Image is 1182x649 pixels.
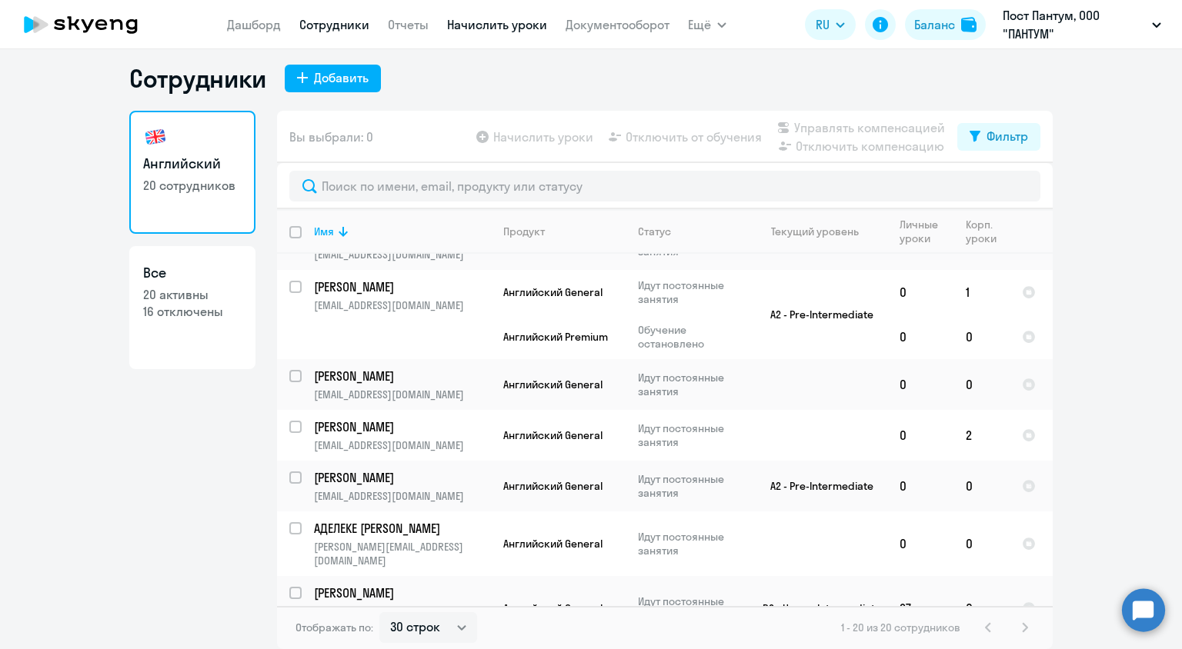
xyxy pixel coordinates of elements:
[129,246,255,369] a: Все20 активны16 отключены
[314,438,490,452] p: [EMAIL_ADDRESS][DOMAIN_NAME]
[299,17,369,32] a: Сотрудники
[314,278,490,295] a: [PERSON_NAME]
[314,225,490,238] div: Имя
[953,359,1010,410] td: 0
[143,177,242,194] p: 20 сотрудников
[143,125,168,149] img: english
[314,520,490,537] a: АДЕЛЕКЕ [PERSON_NAME]
[887,410,953,461] td: 0
[314,388,490,401] p: [EMAIL_ADDRESS][DOMAIN_NAME]
[503,285,603,299] span: Английский General
[887,576,953,641] td: 27
[503,330,608,344] span: Английский Premium
[688,9,726,40] button: Ещё
[744,576,887,641] td: B2 - Upper-Intermediate
[638,472,743,500] p: Идут постоянные занятия
[285,65,381,92] button: Добавить
[953,511,1010,576] td: 0
[638,323,743,351] p: Обучение остановлено
[129,111,255,234] a: Английский20 сотрудников
[744,270,887,359] td: A2 - Pre-Intermediate
[314,418,488,435] p: [PERSON_NAME]
[503,479,603,493] span: Английский General
[816,15,830,34] span: RU
[887,315,953,359] td: 0
[314,584,490,601] a: [PERSON_NAME]
[314,278,488,295] p: [PERSON_NAME]
[638,371,743,398] p: Идут постоянные занятия
[638,225,671,238] div: Статус
[503,601,603,615] span: Английский General
[638,421,743,449] p: Идут постоянные занятия
[953,576,1010,641] td: 0
[995,6,1169,43] button: Пост Пантум, ООО "ПАНТУМ"
[900,218,953,245] div: Личные уроки
[314,248,490,261] p: [EMAIL_ADDRESS][DOMAIN_NAME]
[905,9,986,40] button: Балансbalance
[143,154,242,174] h3: Английский
[688,15,711,34] span: Ещё
[314,368,488,384] p: [PERSON_NAME]
[841,621,960,634] span: 1 - 20 из 20 сотрудников
[887,511,953,576] td: 0
[447,17,547,32] a: Начислить уроки
[805,9,856,40] button: RU
[953,270,1010,315] td: 1
[314,520,488,537] p: АДЕЛЕКЕ [PERSON_NAME]
[966,218,1009,245] div: Корп. уроки
[314,584,488,601] p: [PERSON_NAME]
[953,315,1010,359] td: 0
[756,225,886,238] div: Текущий уровень
[314,68,369,87] div: Добавить
[314,368,490,384] a: [PERSON_NAME]
[143,303,242,320] p: 16 отключены
[638,530,743,557] p: Идут постоянные занятия
[227,17,281,32] a: Дашборд
[744,461,887,511] td: A2 - Pre-Intermediate
[314,225,334,238] div: Имя
[987,127,1028,145] div: Фильтр
[314,540,490,567] p: [PERSON_NAME][EMAIL_ADDRESS][DOMAIN_NAME]
[1003,6,1146,43] p: Пост Пантум, ООО "ПАНТУМ"
[887,461,953,511] td: 0
[314,469,488,486] p: [PERSON_NAME]
[295,621,373,634] span: Отображать по:
[314,469,490,486] a: [PERSON_NAME]
[289,128,373,146] span: Вы выбрали: 0
[143,286,242,303] p: 20 активны
[953,410,1010,461] td: 2
[289,171,1040,201] input: Поиск по имени, email, продукту или статусу
[129,63,266,94] h1: Сотрудники
[914,15,955,34] div: Баланс
[314,604,490,632] p: [EMAIL_ADDRESS][PERSON_NAME][DOMAIN_NAME]
[957,123,1040,151] button: Фильтр
[953,461,1010,511] td: 0
[314,418,490,435] a: [PERSON_NAME]
[314,489,490,503] p: [EMAIL_ADDRESS][DOMAIN_NAME]
[143,263,242,283] h3: Все
[503,225,545,238] div: Продукт
[961,17,977,32] img: balance
[638,594,743,622] p: Идут постоянные занятия
[566,17,669,32] a: Документооборот
[503,537,603,551] span: Английский General
[503,378,603,391] span: Английский General
[887,270,953,315] td: 0
[771,225,859,238] div: Текущий уровень
[638,278,743,306] p: Идут постоянные занятия
[314,298,490,312] p: [EMAIL_ADDRESS][DOMAIN_NAME]
[503,428,603,442] span: Английский General
[887,359,953,410] td: 0
[388,17,429,32] a: Отчеты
